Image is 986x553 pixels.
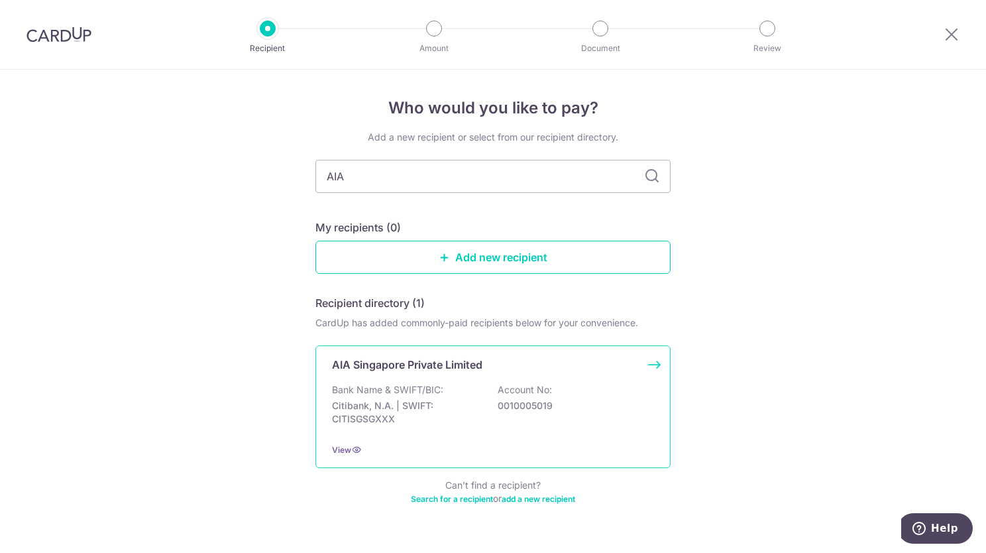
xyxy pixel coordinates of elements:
p: Review [718,42,816,55]
p: Amount [385,42,483,55]
p: Document [551,42,649,55]
a: View [332,445,351,455]
p: 0010005019 [498,399,646,412]
p: Bank Name & SWIFT/BIC: [332,383,443,397]
a: Search for a recipient [411,494,493,504]
p: Recipient [219,42,317,55]
input: Search for any recipient here [315,160,671,193]
p: AIA Singapore Private Limited [332,357,482,373]
a: add a new recipient [502,494,575,504]
div: CardUp has added commonly-paid recipients below for your convenience. [315,316,671,330]
h4: Who would you like to pay? [315,96,671,120]
p: Account No: [498,383,552,397]
a: Add new recipient [315,241,671,274]
h5: Recipient directory (1) [315,295,425,311]
h5: My recipients (0) [315,219,401,235]
div: Add a new recipient or select from our recipient directory. [315,131,671,144]
p: Citibank, N.A. | SWIFT: CITISGSGXXX [332,399,480,426]
div: Can’t find a recipient? or [315,479,671,505]
img: CardUp [27,27,91,42]
iframe: Opens a widget where you can find more information [901,513,973,546]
